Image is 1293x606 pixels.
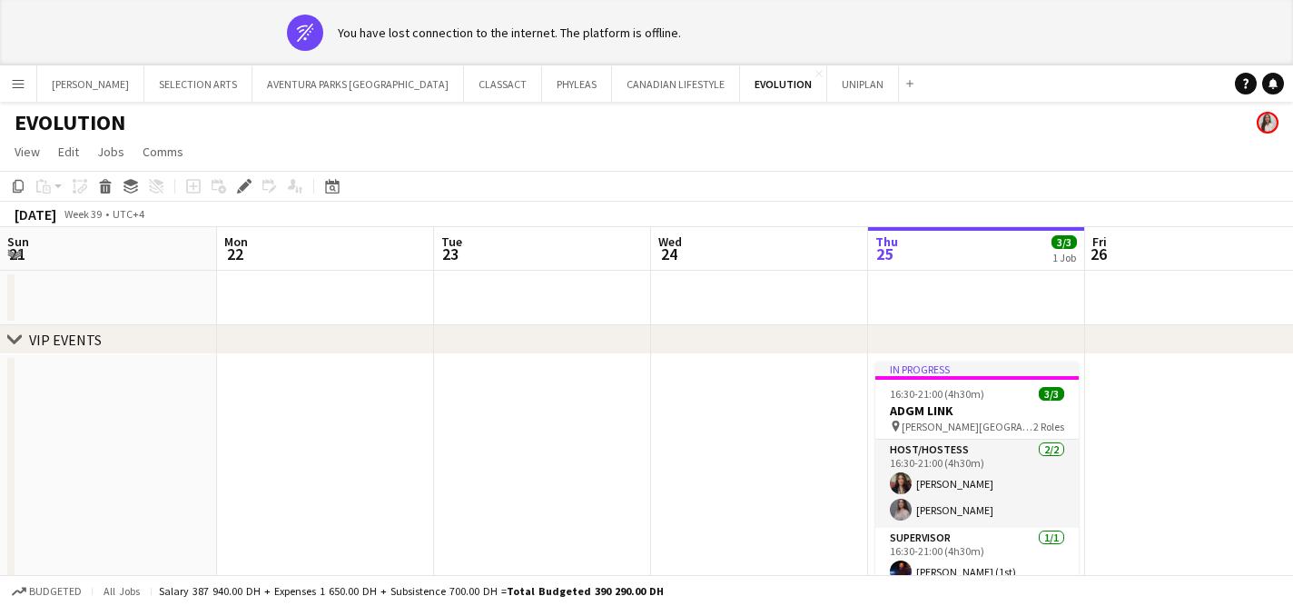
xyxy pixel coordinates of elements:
[612,66,740,102] button: CANADIAN LIFESTYLE
[135,140,191,164] a: Comms
[159,584,664,598] div: Salary 387 940.00 DH + Expenses 1 650.00 DH + Subsistence 700.00 DH =
[875,402,1079,419] h3: ADGM LINK
[60,207,105,221] span: Week 39
[7,140,47,164] a: View
[464,66,542,102] button: CLASSACT
[5,243,29,264] span: 21
[1090,243,1107,264] span: 26
[1092,233,1107,250] span: Fri
[658,233,682,250] span: Wed
[1033,420,1064,433] span: 2 Roles
[1051,235,1077,249] span: 3/3
[338,25,681,41] div: You have lost connection to the internet. The platform is offline.
[507,584,664,598] span: Total Budgeted 390 290.00 DH
[875,362,1079,590] app-job-card: In progress16:30-21:00 (4h30m)3/3ADGM LINK [PERSON_NAME][GEOGRAPHIC_DATA]2 RolesHost/Hostess2/216...
[143,144,183,160] span: Comms
[29,331,102,349] div: VIP EVENTS
[7,233,29,250] span: Sun
[875,528,1079,590] app-card-role: Supervisor1/116:30-21:00 (4h30m)[PERSON_NAME] (1st)
[222,243,248,264] span: 22
[827,66,899,102] button: UNIPLAN
[58,144,79,160] span: Edit
[90,140,132,164] a: Jobs
[656,243,682,264] span: 24
[37,66,144,102] button: [PERSON_NAME]
[875,440,1079,528] app-card-role: Host/Hostess2/216:30-21:00 (4h30m)[PERSON_NAME][PERSON_NAME]
[740,66,827,102] button: EVOLUTION
[873,243,898,264] span: 25
[15,109,125,136] h1: EVOLUTION
[1039,387,1064,401] span: 3/3
[1257,112,1278,134] app-user-avatar: Ines de Puybaudet
[224,233,248,250] span: Mon
[542,66,612,102] button: PHYLEAS
[252,66,464,102] button: AVENTURA PARKS [GEOGRAPHIC_DATA]
[890,387,984,401] span: 16:30-21:00 (4h30m)
[51,140,86,164] a: Edit
[875,362,1079,376] div: In progress
[15,205,56,224] div: [DATE]
[15,144,40,160] span: View
[439,243,462,264] span: 23
[1052,251,1076,264] div: 1 Job
[29,585,82,598] span: Budgeted
[113,207,144,221] div: UTC+4
[100,584,143,598] span: All jobs
[9,581,84,601] button: Budgeted
[875,233,898,250] span: Thu
[441,233,462,250] span: Tue
[902,420,1033,433] span: [PERSON_NAME][GEOGRAPHIC_DATA]
[144,66,252,102] button: SELECTION ARTS
[97,144,124,160] span: Jobs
